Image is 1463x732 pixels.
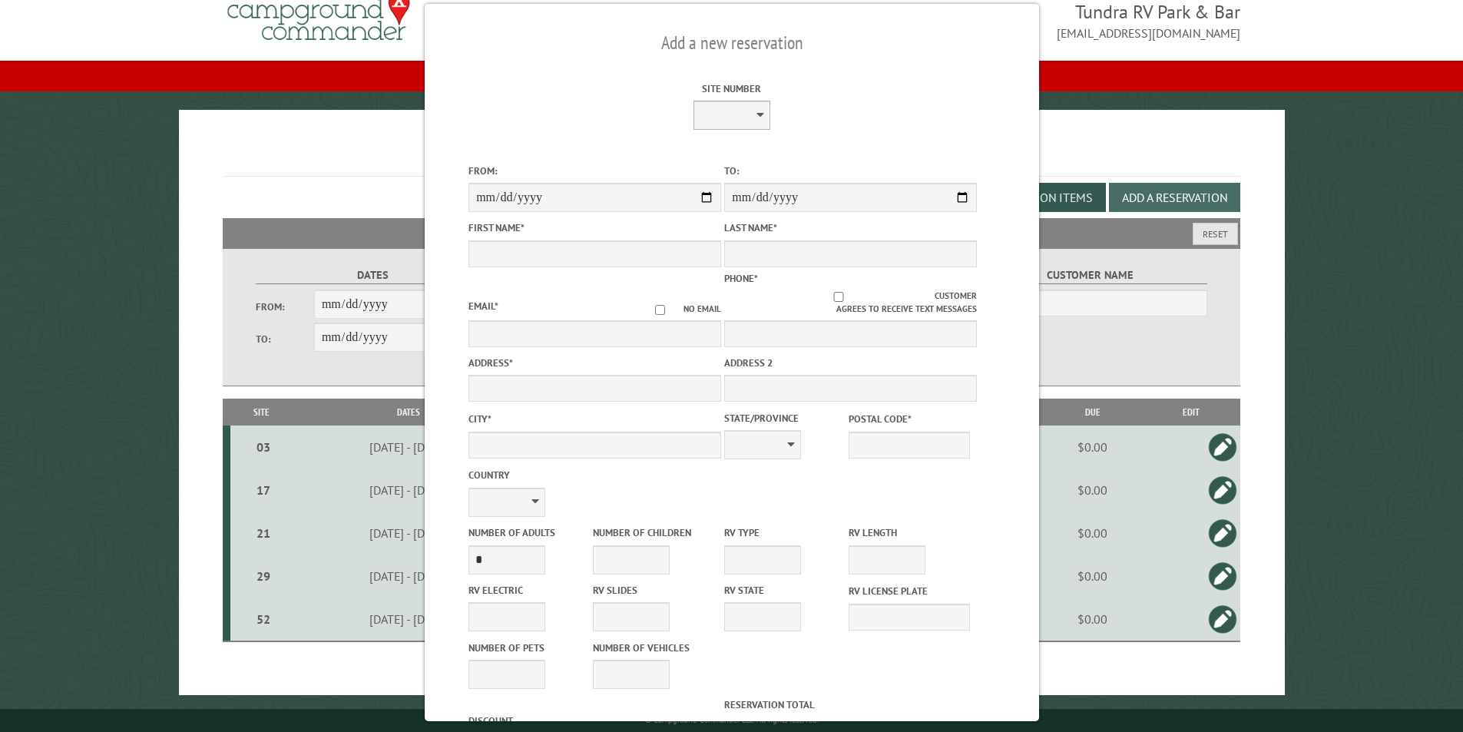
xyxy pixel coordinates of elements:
[468,28,995,58] h2: Add a new reservation
[724,525,846,540] label: RV Type
[468,220,721,235] label: First Name
[724,411,846,426] label: State/Province
[724,272,758,285] label: Phone
[1044,426,1141,469] td: $0.00
[593,583,714,598] label: RV Slides
[1193,223,1238,245] button: Reset
[223,218,1241,247] h2: Filters
[237,439,290,455] div: 03
[468,356,721,370] label: Address
[237,568,290,584] div: 29
[256,300,314,314] label: From:
[1044,555,1141,598] td: $0.00
[973,267,1207,284] label: Customer Name
[593,525,714,540] label: Number of Children
[468,468,721,482] label: Country
[724,290,977,316] label: Customer agrees to receive text messages
[223,134,1241,177] h1: Reservations
[295,568,522,584] div: [DATE] - [DATE]
[724,697,977,712] label: Reservation Total
[742,292,935,302] input: Customer agrees to receive text messages
[1141,399,1240,426] th: Edit
[637,305,684,315] input: No email
[237,482,290,498] div: 17
[256,332,314,346] label: To:
[724,356,977,370] label: Address 2
[605,81,858,96] label: Site Number
[724,164,977,178] label: To:
[237,525,290,541] div: 21
[974,183,1106,212] button: Edit Add-on Items
[1044,512,1141,555] td: $0.00
[645,715,819,725] small: © Campground Commander LLC. All rights reserved.
[849,584,970,598] label: RV License Plate
[293,399,525,426] th: Dates
[849,525,970,540] label: RV Length
[295,439,522,455] div: [DATE] - [DATE]
[1044,399,1141,426] th: Due
[637,303,721,316] label: No email
[295,611,522,627] div: [DATE] - [DATE]
[593,641,714,655] label: Number of Vehicles
[256,267,490,284] label: Dates
[237,611,290,627] div: 52
[468,714,721,728] label: Discount
[1044,598,1141,641] td: $0.00
[1044,469,1141,512] td: $0.00
[468,641,590,655] label: Number of Pets
[468,164,721,178] label: From:
[1109,183,1240,212] button: Add a Reservation
[468,300,498,313] label: Email
[468,583,590,598] label: RV Electric
[468,412,721,426] label: City
[849,412,970,426] label: Postal Code
[295,525,522,541] div: [DATE] - [DATE]
[724,220,977,235] label: Last Name
[295,482,522,498] div: [DATE] - [DATE]
[724,583,846,598] label: RV State
[230,399,293,426] th: Site
[468,525,590,540] label: Number of Adults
